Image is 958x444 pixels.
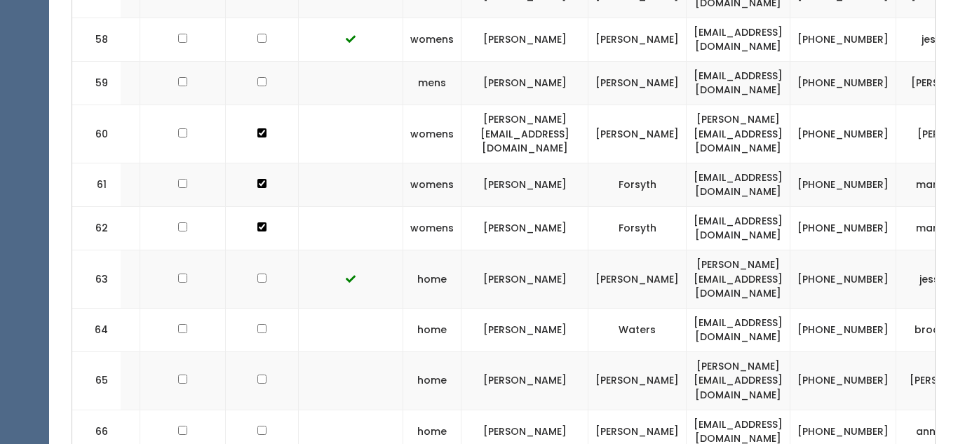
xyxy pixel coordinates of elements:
[687,308,790,351] td: [EMAIL_ADDRESS][DOMAIN_NAME]
[790,105,896,163] td: [PHONE_NUMBER]
[687,351,790,410] td: [PERSON_NAME][EMAIL_ADDRESS][DOMAIN_NAME]
[588,61,687,105] td: [PERSON_NAME]
[790,250,896,309] td: [PHONE_NUMBER]
[403,163,461,206] td: womens
[588,163,687,206] td: Forsyth
[461,206,588,250] td: [PERSON_NAME]
[687,163,790,206] td: [EMAIL_ADDRESS][DOMAIN_NAME]
[403,105,461,163] td: womens
[790,308,896,351] td: [PHONE_NUMBER]
[588,250,687,309] td: [PERSON_NAME]
[72,206,121,250] td: 62
[403,351,461,410] td: home
[72,163,121,206] td: 61
[72,351,121,410] td: 65
[588,206,687,250] td: Forsyth
[461,61,588,105] td: [PERSON_NAME]
[461,18,588,61] td: [PERSON_NAME]
[687,61,790,105] td: [EMAIL_ADDRESS][DOMAIN_NAME]
[790,163,896,206] td: [PHONE_NUMBER]
[403,250,461,309] td: home
[588,105,687,163] td: [PERSON_NAME]
[72,250,121,309] td: 63
[403,308,461,351] td: home
[403,61,461,105] td: mens
[461,308,588,351] td: [PERSON_NAME]
[72,61,121,105] td: 59
[687,250,790,309] td: [PERSON_NAME][EMAIL_ADDRESS][DOMAIN_NAME]
[687,18,790,61] td: [EMAIL_ADDRESS][DOMAIN_NAME]
[790,206,896,250] td: [PHONE_NUMBER]
[687,105,790,163] td: [PERSON_NAME][EMAIL_ADDRESS][DOMAIN_NAME]
[72,308,121,351] td: 64
[588,351,687,410] td: [PERSON_NAME]
[72,105,121,163] td: 60
[403,18,461,61] td: womens
[403,206,461,250] td: womens
[790,18,896,61] td: [PHONE_NUMBER]
[461,105,588,163] td: [PERSON_NAME][EMAIL_ADDRESS][DOMAIN_NAME]
[687,206,790,250] td: [EMAIL_ADDRESS][DOMAIN_NAME]
[461,351,588,410] td: [PERSON_NAME]
[588,308,687,351] td: Waters
[790,351,896,410] td: [PHONE_NUMBER]
[461,163,588,206] td: [PERSON_NAME]
[72,18,121,61] td: 58
[588,18,687,61] td: [PERSON_NAME]
[461,250,588,309] td: [PERSON_NAME]
[790,61,896,105] td: [PHONE_NUMBER]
